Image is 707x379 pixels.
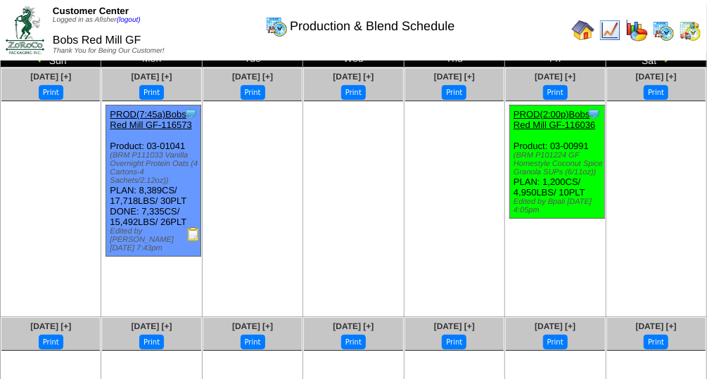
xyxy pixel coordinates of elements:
button: Print [644,85,668,100]
button: Print [139,85,164,100]
button: Print [543,85,568,100]
button: Print [241,85,265,100]
img: calendarprod.gif [265,15,288,37]
a: [DATE] [+] [636,321,677,331]
span: Customer Center [53,6,129,16]
a: [DATE] [+] [636,72,677,82]
button: Print [543,335,568,349]
a: PROD(7:45a)Bobs Red Mill GF-116573 [110,109,191,130]
img: Tooltip [184,107,198,121]
div: Edited by Bpali [DATE] 4:05pm [514,198,604,214]
button: Print [39,85,63,100]
a: [DATE] [+] [434,72,475,82]
a: [DATE] [+] [434,321,475,331]
a: [DATE] [+] [132,321,172,331]
div: Product: 03-01041 PLAN: 8,389CS / 17,718LBS / 30PLT DONE: 7,335CS / 15,492LBS / 26PLT [106,105,201,257]
a: (logout) [117,16,141,24]
a: [DATE] [+] [333,72,374,82]
img: Tooltip [587,107,601,121]
span: Production & Blend Schedule [290,19,454,34]
img: ZoRoCo_Logo(Green%26Foil)%20jpg.webp [6,6,44,53]
a: [DATE] [+] [30,72,71,82]
div: Edited by [PERSON_NAME] [DATE] 7:43pm [110,227,200,252]
img: home.gif [572,19,594,41]
button: Print [39,335,63,349]
button: Print [341,85,366,100]
button: Print [341,335,366,349]
div: Product: 03-00991 PLAN: 1,200CS / 4,950LBS / 10PLT [510,105,605,219]
button: Print [139,335,164,349]
div: (BRM P101224 GF Homestyle Coconut Spice Granola SUPs (6/11oz)) [514,151,604,176]
img: Production Report [186,227,200,241]
img: calendarprod.gif [652,19,675,41]
a: [DATE] [+] [232,72,273,82]
img: graph.gif [625,19,648,41]
button: Print [644,335,668,349]
button: Print [442,335,466,349]
a: [DATE] [+] [30,321,71,331]
a: PROD(2:00p)Bobs Red Mill GF-116036 [514,109,595,130]
img: line_graph.gif [599,19,621,41]
a: [DATE] [+] [535,321,575,331]
a: [DATE] [+] [232,321,273,331]
button: Print [442,85,466,100]
div: (BRM P111033 Vanilla Overnight Protein Oats (4 Cartons-4 Sachets/2.12oz)) [110,151,200,185]
a: [DATE] [+] [535,72,575,82]
span: Thank You for Being Our Customer! [53,47,165,55]
span: Bobs Red Mill GF [53,34,141,46]
button: Print [241,335,265,349]
span: Logged in as Afisher [53,16,141,24]
a: [DATE] [+] [132,72,172,82]
a: [DATE] [+] [333,321,374,331]
img: calendarinout.gif [679,19,701,41]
